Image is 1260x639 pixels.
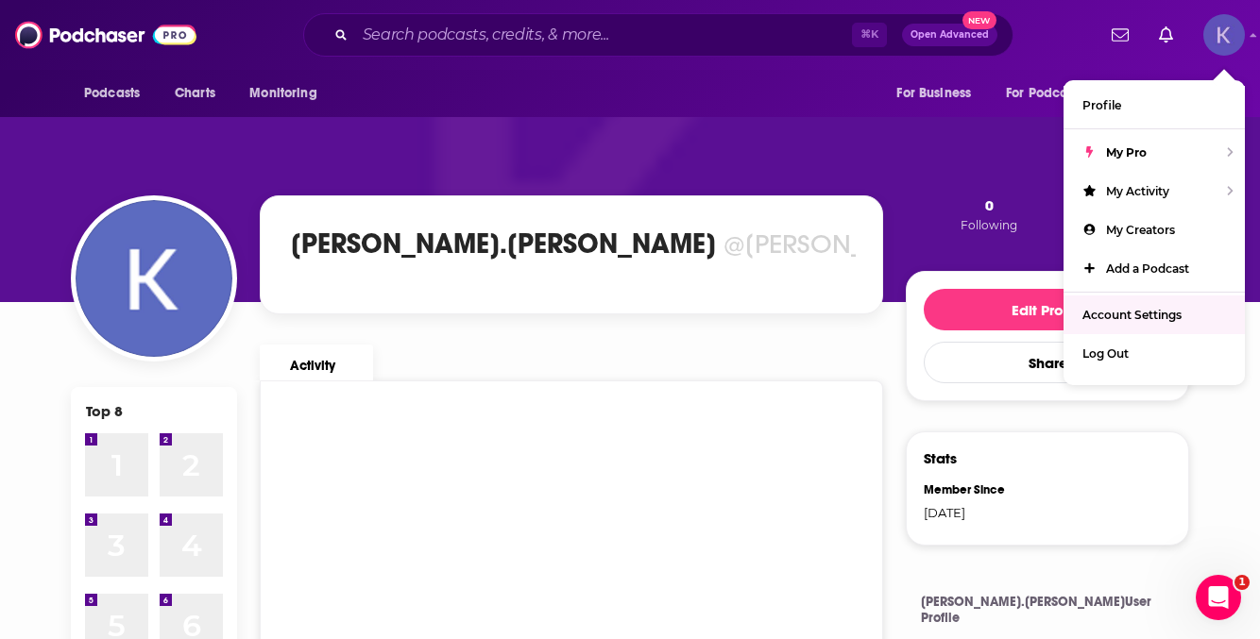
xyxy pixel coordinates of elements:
[1234,575,1250,590] span: 1
[924,289,1171,330] button: Edit Profile
[355,20,852,50] input: Search podcasts, credits, & more...
[902,24,997,46] button: Open AdvancedNew
[76,200,232,357] img: kristina.caracciolo
[955,195,1023,233] button: 0Following
[1082,308,1182,322] span: Account Settings
[985,196,994,214] span: 0
[1106,261,1189,276] span: Add a Podcast
[1006,80,1097,107] span: For Podcasters
[1106,184,1169,198] span: My Activity
[1203,14,1245,56] span: Logged in as kristina.caracciolo
[1203,14,1245,56] button: Show profile menu
[249,80,316,107] span: Monitoring
[1151,19,1181,51] a: Show notifications dropdown
[1064,80,1245,385] ul: Show profile menu
[1082,98,1121,112] span: Profile
[896,80,971,107] span: For Business
[1106,145,1147,160] span: My Pro
[1064,210,1245,249] a: My Creators
[962,11,996,29] span: New
[71,76,164,111] button: open menu
[924,505,1035,520] div: [DATE]
[1196,575,1241,620] iframe: Intercom live chat
[303,13,1013,57] div: Search podcasts, credits, & more...
[236,76,341,111] button: open menu
[924,482,1035,497] div: Member Since
[1064,86,1245,125] a: Profile
[1082,346,1129,361] span: Log Out
[924,449,957,467] h3: Stats
[911,30,989,40] span: Open Advanced
[1064,249,1245,288] a: Add a Podcast
[961,218,1017,232] span: Following
[883,76,995,111] button: open menu
[724,227,1155,261] div: @[PERSON_NAME].[PERSON_NAME]
[1104,19,1136,51] a: Show notifications dropdown
[86,402,123,420] div: Top 8
[260,345,373,380] a: Activity
[175,80,215,107] span: Charts
[1064,295,1245,334] a: Account Settings
[921,594,1174,626] h4: [PERSON_NAME].[PERSON_NAME] User Profile
[924,342,1171,383] button: Share
[162,76,227,111] a: Charts
[291,227,716,261] h1: [PERSON_NAME].[PERSON_NAME]
[1203,14,1245,56] img: User Profile
[84,80,140,107] span: Podcasts
[852,23,887,47] span: ⌘ K
[1120,76,1189,111] button: open menu
[994,76,1124,111] button: open menu
[15,17,196,53] img: Podchaser - Follow, Share and Rate Podcasts
[1106,223,1175,237] span: My Creators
